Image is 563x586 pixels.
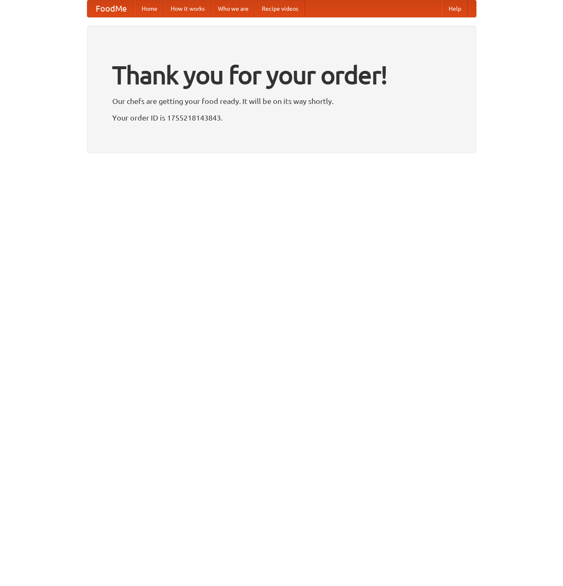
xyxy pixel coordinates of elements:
a: FoodMe [87,0,135,17]
a: How it works [164,0,211,17]
a: Help [442,0,468,17]
h1: Thank you for your order! [112,55,451,95]
a: Recipe videos [255,0,305,17]
p: Your order ID is 1755218143843. [112,111,451,124]
a: Home [135,0,164,17]
a: Who we are [211,0,255,17]
p: Our chefs are getting your food ready. It will be on its way shortly. [112,95,451,107]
